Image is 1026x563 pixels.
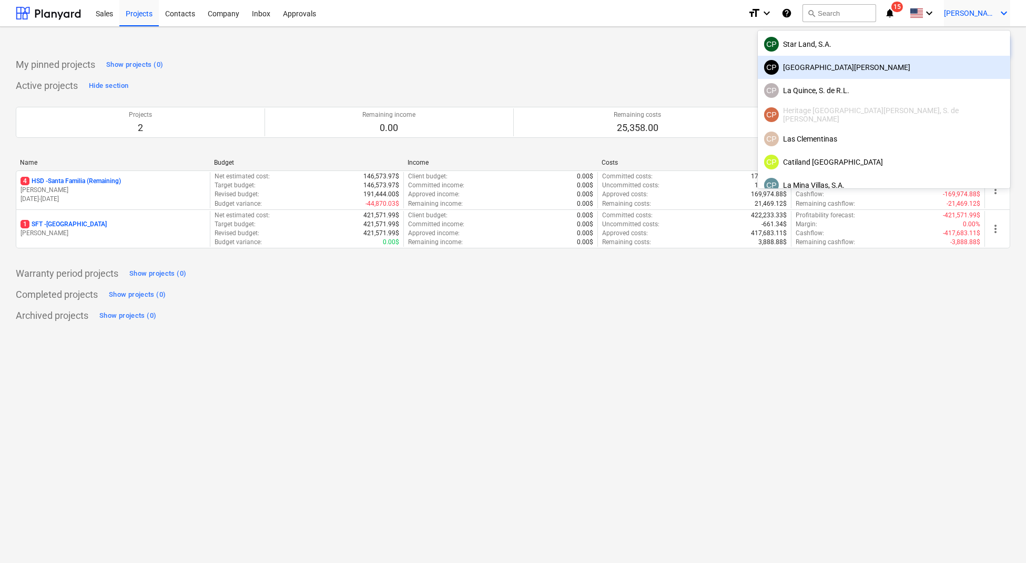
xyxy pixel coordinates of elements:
[764,132,779,146] div: Claudia Perez
[766,86,776,95] span: CP
[764,83,779,98] div: Claudia Perez
[766,135,776,143] span: CP
[764,155,779,169] div: Claudia Perez
[764,155,1004,169] div: Catiland [GEOGRAPHIC_DATA]
[973,512,1026,563] iframe: Chat Widget
[766,40,776,48] span: CP
[766,181,776,189] span: CP
[766,63,776,72] span: CP
[764,37,779,52] div: Claudia Perez
[764,60,1004,75] div: [GEOGRAPHIC_DATA][PERSON_NAME]
[764,178,779,193] div: Claudia Perez
[973,512,1026,563] div: Widget de chat
[764,60,779,75] div: Claudia Perez
[764,106,1004,123] div: Heritage [GEOGRAPHIC_DATA][PERSON_NAME], S. de [PERSON_NAME]
[764,107,779,122] div: Claudia Perez
[766,158,776,166] span: CP
[764,178,1004,193] div: La Mina Villas, S.A.
[766,110,776,119] span: CP
[764,83,1004,98] div: La Quince, S. de R.L.
[764,132,1004,146] div: Las Clementinas
[764,37,1004,52] div: Star Land, S.A.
